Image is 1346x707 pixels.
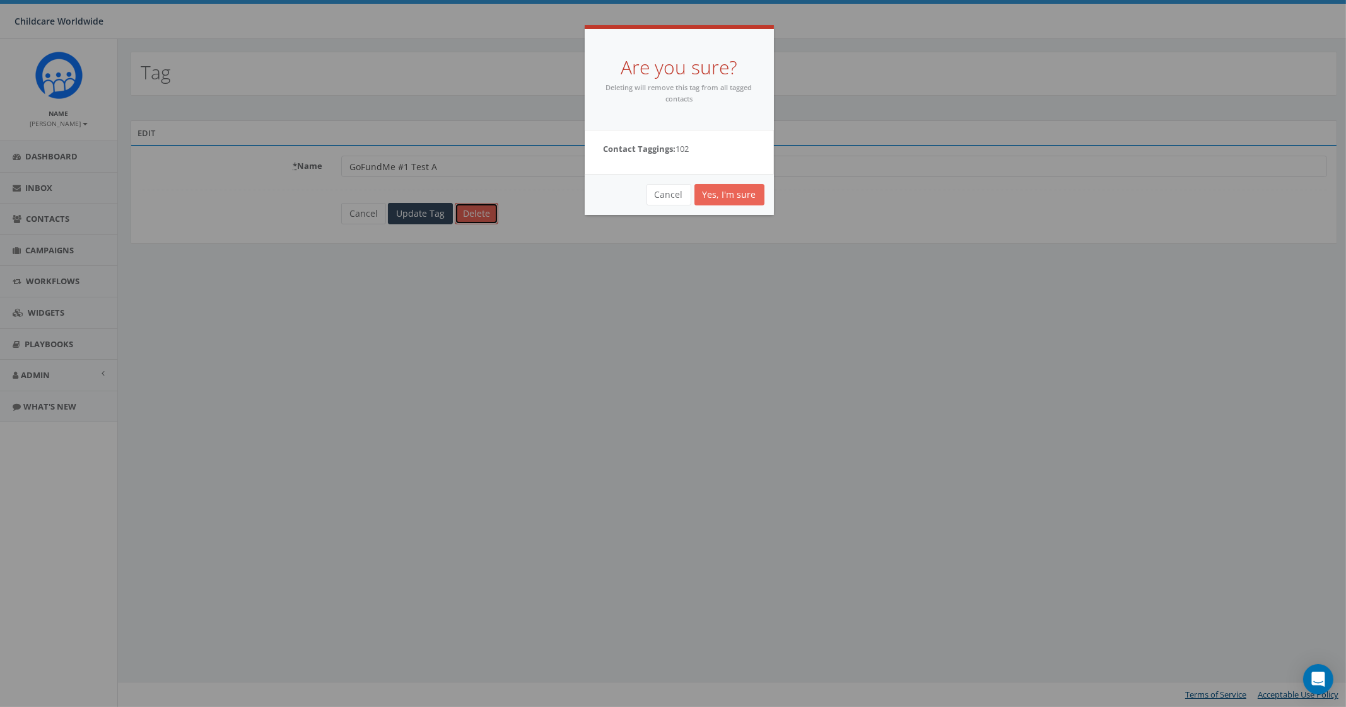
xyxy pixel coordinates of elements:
[604,143,755,155] p: 102
[604,54,755,81] h4: Are you sure?
[694,184,764,205] a: Yes, I'm sure
[606,83,752,104] small: Deleting will remove this tag from all tagged contacts
[1303,664,1333,694] div: Open Intercom Messenger
[604,143,676,154] strong: Contact Taggings:
[647,184,691,205] button: Cancel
